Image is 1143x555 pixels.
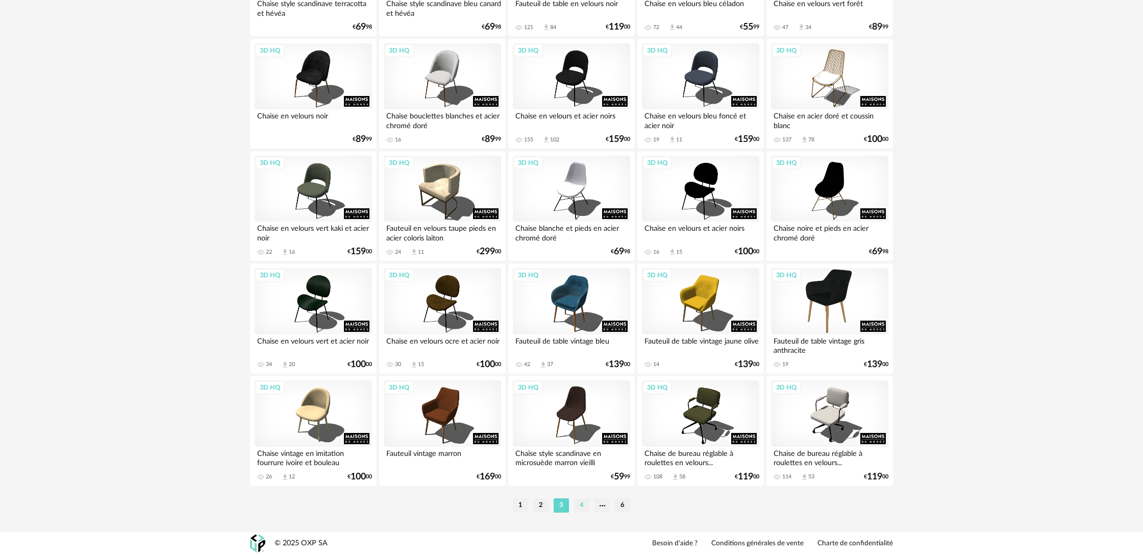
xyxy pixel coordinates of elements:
div: 11 [418,249,424,256]
div: Chaise style scandinave en microsuède marron vieilli [513,447,630,467]
a: 3D HQ Chaise style scandinave en microsuède marron vieilli €5999 [508,376,635,486]
div: Chaise de bureau réglable à roulettes en velours... [642,447,759,467]
span: Download icon [542,136,550,143]
li: 4 [574,498,589,513]
span: Download icon [281,473,289,481]
div: 58 [679,473,685,480]
a: Conditions générales de vente [711,539,804,548]
span: 119 [867,473,882,480]
div: € 00 [477,473,501,480]
div: 114 [782,473,791,480]
div: 3D HQ [642,156,672,170]
div: 15 [676,249,682,256]
div: € 98 [611,248,630,255]
div: € 00 [606,361,630,368]
span: 69 [356,23,366,31]
span: Download icon [410,361,418,369]
span: 100 [351,361,366,368]
span: Download icon [801,136,808,143]
div: 37 [547,361,553,368]
a: 3D HQ Chaise de bureau réglable à roulettes en velours... 108 Download icon 58 €11900 [637,376,764,486]
div: 15 [418,361,424,368]
div: Chaise blanche et pieds en acier chromé doré [513,222,630,242]
div: Chaise en velours vert et acier noir [255,334,372,355]
div: Chaise bouclettes blanches et acier chromé doré [384,109,501,130]
div: € 00 [606,23,630,31]
div: € 00 [735,473,759,480]
div: 47 [782,24,788,31]
div: Chaise en velours vert kaki et acier noir [255,222,372,242]
a: 3D HQ Chaise en velours noir €8999 [250,39,377,149]
div: € 98 [869,248,888,255]
span: 69 [614,248,624,255]
div: 20 [289,361,295,368]
div: 3D HQ [772,269,801,282]
div: € 00 [477,361,501,368]
div: € 00 [735,361,759,368]
a: Besoin d'aide ? [652,539,698,548]
div: € 99 [482,136,501,143]
div: € 00 [477,248,501,255]
div: Chaise en velours noir [255,109,372,130]
span: 159 [351,248,366,255]
span: 139 [609,361,624,368]
span: Download icon [672,473,679,481]
div: Chaise en velours ocre et acier noir [384,334,501,355]
div: 3D HQ [772,44,801,57]
div: € 00 [735,248,759,255]
div: € 00 [347,248,372,255]
div: 3D HQ [384,269,414,282]
div: 84 [550,24,556,31]
div: € 99 [740,23,759,31]
div: 3D HQ [384,381,414,394]
div: 3D HQ [513,269,543,282]
span: Download icon [801,473,808,481]
span: 69 [872,248,882,255]
div: 3D HQ [255,269,285,282]
div: € 00 [347,473,372,480]
a: 3D HQ Chaise en velours vert et acier noir 34 Download icon 20 €10000 [250,263,377,374]
a: 3D HQ Chaise en velours bleu foncé et acier noir 19 Download icon 11 €15900 [637,39,764,149]
div: Chaise en velours et acier noirs [642,222,759,242]
span: 100 [738,248,753,255]
span: 119 [738,473,753,480]
span: 89 [485,136,495,143]
li: 2 [533,498,549,513]
div: 14 [653,361,659,368]
div: Fauteuil vintage marron [384,447,501,467]
div: 3D HQ [513,156,543,170]
a: 3D HQ Chaise en velours ocre et acier noir 30 Download icon 15 €10000 [379,263,506,374]
div: € 98 [353,23,372,31]
div: 11 [676,136,682,143]
div: 19 [782,361,788,368]
li: 1 [513,498,528,513]
span: 69 [485,23,495,31]
span: Download icon [539,361,547,369]
span: 100 [351,473,366,480]
div: 3D HQ [513,381,543,394]
a: Charte de confidentialité [817,539,893,548]
div: Fauteuil de table vintage jaune olive [642,334,759,355]
div: 53 [808,473,814,480]
a: 3D HQ Chaise de bureau réglable à roulettes en velours... 114 Download icon 53 €11900 [766,376,893,486]
span: 55 [743,23,753,31]
div: 3D HQ [255,156,285,170]
div: Chaise vintage en imitation fourrure ivoire et bouleau [255,447,372,467]
span: 59 [614,473,624,480]
div: 3D HQ [255,381,285,394]
a: 3D HQ Fauteuil de table vintage gris anthracite 19 €13900 [766,263,893,374]
div: 30 [395,361,401,368]
div: € 98 [482,23,501,31]
div: 3D HQ [255,44,285,57]
div: € 99 [353,136,372,143]
a: 3D HQ Chaise en velours et acier noirs 155 Download icon 102 €15900 [508,39,635,149]
div: € 00 [347,361,372,368]
div: Chaise en velours et acier noirs [513,109,630,130]
span: 169 [480,473,495,480]
a: 3D HQ Chaise noire et pieds en acier chromé doré €6998 [766,151,893,261]
div: 34 [266,361,272,368]
div: € 00 [864,361,888,368]
div: 42 [524,361,530,368]
a: 3D HQ Chaise blanche et pieds en acier chromé doré €6998 [508,151,635,261]
div: € 00 [735,136,759,143]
